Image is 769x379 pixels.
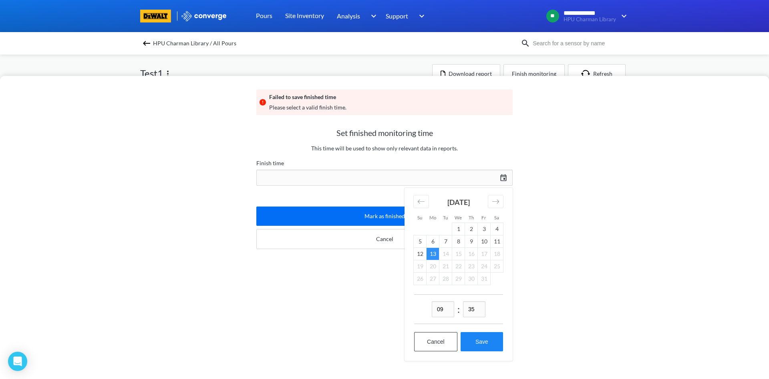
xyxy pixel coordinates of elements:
[414,235,427,247] td: Sunday, October 5, 2025
[427,272,439,285] td: Not available. Monday, October 27, 2025
[413,195,429,208] div: Move backward to switch to the previous month.
[8,352,27,371] div: Open Intercom Messenger
[405,188,513,361] div: Calendar
[465,272,478,285] td: Not available. Thursday, October 30, 2025
[269,93,346,101] div: Failed to save finished time
[530,39,627,48] input: Search for a sensor by name
[427,235,439,247] td: Monday, October 6, 2025
[427,247,439,260] td: Selected. Monday, October 13, 2025
[465,247,478,260] td: Not available. Thursday, October 16, 2025
[478,260,491,272] td: Not available. Friday, October 24, 2025
[478,235,491,247] td: Friday, October 10, 2025
[491,247,503,260] td: Not available. Saturday, October 18, 2025
[256,158,513,168] label: Finish time
[457,302,460,317] span: :
[452,260,465,272] td: Not available. Wednesday, October 22, 2025
[465,223,478,235] td: Thursday, October 2, 2025
[256,144,513,153] p: This time will be used to show only relevant data in reports.
[417,215,422,220] small: Su
[439,235,452,247] td: Tuesday, October 7, 2025
[414,247,427,260] td: Sunday, October 12, 2025
[452,223,465,235] td: Wednesday, October 1, 2025
[491,260,503,272] td: Not available. Saturday, October 25, 2025
[465,260,478,272] td: Not available. Thursday, October 23, 2025
[455,215,462,220] small: We
[140,10,181,22] a: branding logo
[465,235,478,247] td: Thursday, October 9, 2025
[256,128,513,138] h2: Set finished monitoring time
[481,215,486,220] small: Fr
[452,247,465,260] td: Not available. Wednesday, October 15, 2025
[452,272,465,285] td: Not available. Wednesday, October 29, 2025
[478,247,491,260] td: Not available. Friday, October 17, 2025
[491,223,503,235] td: Saturday, October 4, 2025
[491,235,503,247] td: Saturday, October 11, 2025
[337,11,360,21] span: Analysis
[429,215,436,220] small: Mo
[564,16,616,22] span: HPU Charman Library
[439,247,452,260] td: Not available. Tuesday, October 14, 2025
[366,11,378,21] img: downArrow.svg
[616,11,629,21] img: downArrow.svg
[414,11,427,21] img: downArrow.svg
[461,332,503,351] button: Save
[469,215,474,220] small: Th
[432,301,454,317] input: hh
[439,272,452,285] td: Not available. Tuesday, October 28, 2025
[447,198,470,207] strong: [DATE]
[386,11,408,21] span: Support
[478,223,491,235] td: Friday, October 3, 2025
[140,10,171,22] img: branding logo
[142,39,151,48] img: backspace.svg
[269,103,346,112] div: Please select a valid finish time.
[256,207,513,226] button: Mark as finished
[521,39,530,48] img: icon-search.svg
[463,301,485,317] input: mm
[452,235,465,247] td: Wednesday, October 8, 2025
[181,11,227,21] img: logo_ewhite.svg
[427,260,439,272] td: Not available. Monday, October 20, 2025
[443,215,448,220] small: Tu
[488,195,503,208] div: Move forward to switch to the next month.
[478,272,491,285] td: Not available. Friday, October 31, 2025
[439,260,452,272] td: Not available. Tuesday, October 21, 2025
[153,38,236,49] span: HPU Charman Library / All Pours
[256,229,513,249] button: Cancel
[414,332,457,351] button: Cancel
[414,260,427,272] td: Not available. Sunday, October 19, 2025
[414,272,427,285] td: Not available. Sunday, October 26, 2025
[494,215,499,220] small: Sa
